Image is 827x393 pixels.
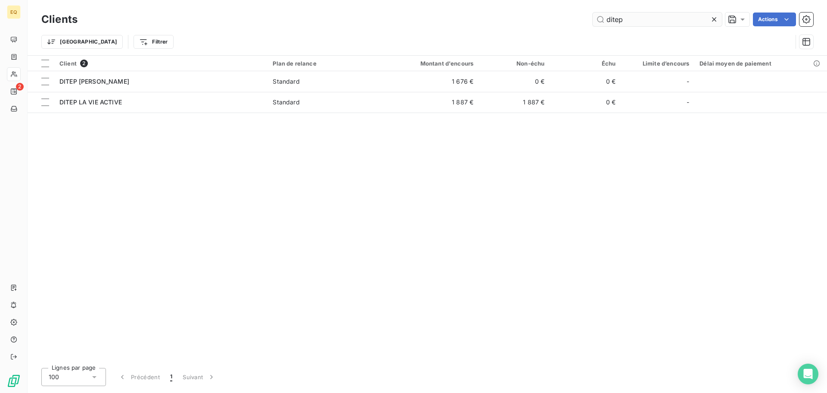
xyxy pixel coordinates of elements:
[165,368,177,386] button: 1
[59,78,129,85] span: DITEP [PERSON_NAME]
[383,92,479,113] td: 1 887 €
[479,92,550,113] td: 1 887 €
[550,71,621,92] td: 0 €
[41,35,123,49] button: [GEOGRAPHIC_DATA]
[626,60,689,67] div: Limite d’encours
[170,373,172,381] span: 1
[49,373,59,381] span: 100
[59,98,122,106] span: DITEP LA VIE ACTIVE
[753,13,796,26] button: Actions
[484,60,544,67] div: Non-échu
[700,60,822,67] div: Délai moyen de paiement
[41,12,78,27] h3: Clients
[134,35,173,49] button: Filtrer
[177,368,221,386] button: Suivant
[389,60,473,67] div: Montant d'encours
[7,5,21,19] div: EQ
[7,374,21,388] img: Logo LeanPay
[687,77,689,86] span: -
[80,60,88,67] span: 2
[550,92,621,113] td: 0 €
[113,368,165,386] button: Précédent
[273,77,299,86] div: Standard
[593,13,722,26] input: Rechercher
[687,98,689,107] span: -
[555,60,616,67] div: Échu
[273,98,299,107] div: Standard
[479,71,550,92] td: 0 €
[383,71,479,92] td: 1 676 €
[16,83,24,91] span: 2
[59,60,77,67] span: Client
[798,364,818,384] div: Open Intercom Messenger
[273,60,378,67] div: Plan de relance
